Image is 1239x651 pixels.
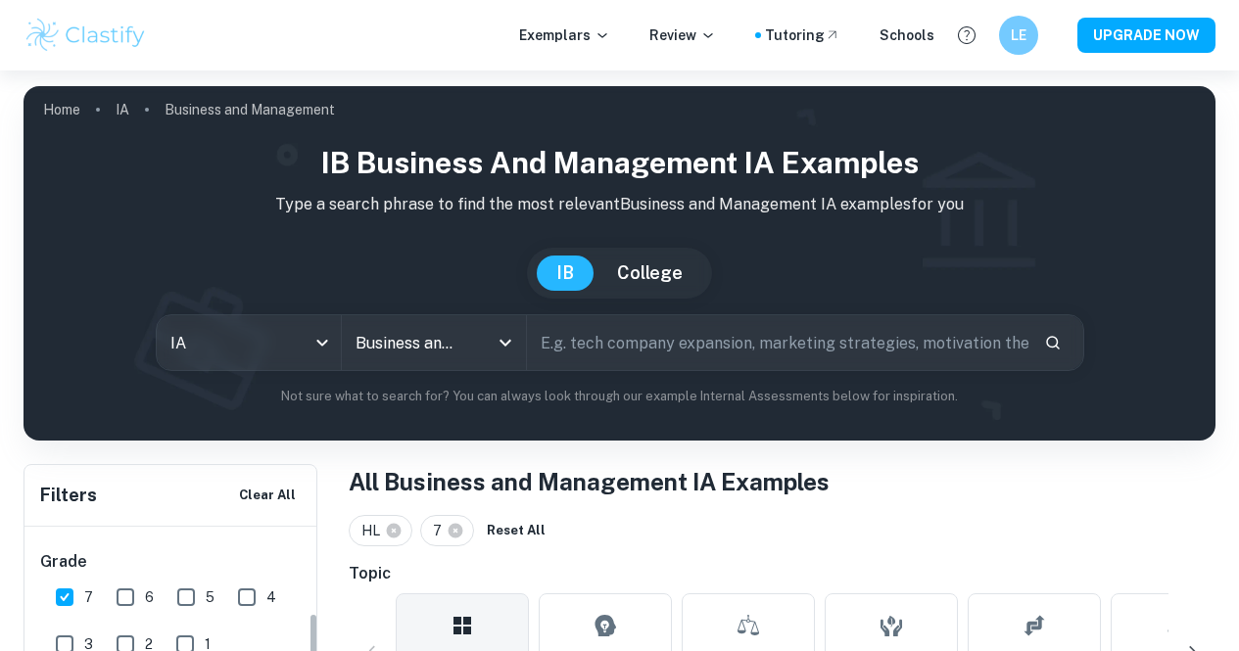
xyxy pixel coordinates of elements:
[145,586,154,608] span: 6
[420,515,474,546] div: 7
[39,387,1200,406] p: Not sure what to search for? You can always look through our example Internal Assessments below f...
[649,24,716,46] p: Review
[999,16,1038,55] button: LE
[349,515,412,546] div: HL
[1036,326,1070,359] button: Search
[765,24,840,46] a: Tutoring
[116,96,129,123] a: IA
[950,19,983,52] button: Help and Feedback
[537,256,594,291] button: IB
[40,550,303,574] h6: Grade
[492,329,519,356] button: Open
[1008,24,1030,46] h6: LE
[40,482,97,509] h6: Filters
[880,24,934,46] a: Schools
[24,86,1215,441] img: profile cover
[597,256,702,291] button: College
[349,464,1215,499] h1: All Business and Management IA Examples
[361,520,389,541] span: HL
[24,16,148,55] img: Clastify logo
[482,516,550,545] button: Reset All
[84,586,93,608] span: 7
[39,141,1200,185] h1: IB Business and Management IA examples
[1077,18,1215,53] button: UPGRADE NOW
[206,586,214,608] span: 5
[349,562,1215,585] h6: Topic
[43,96,80,123] a: Home
[165,99,335,120] p: Business and Management
[266,586,276,608] span: 4
[433,520,451,541] span: 7
[519,24,610,46] p: Exemplars
[234,481,301,510] button: Clear All
[527,315,1028,370] input: E.g. tech company expansion, marketing strategies, motivation theories...
[157,315,341,370] div: IA
[39,193,1200,216] p: Type a search phrase to find the most relevant Business and Management IA examples for you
